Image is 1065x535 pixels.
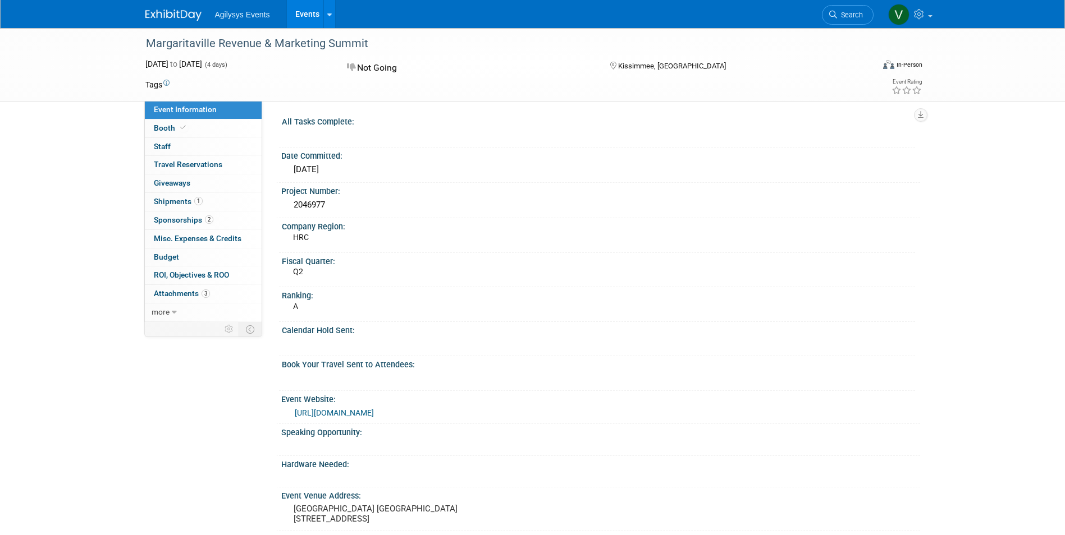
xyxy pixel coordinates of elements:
[215,10,270,19] span: Agilysys Events
[145,303,262,321] a: more
[202,289,210,298] span: 3
[281,183,920,197] div: Project Number:
[281,487,920,501] div: Event Venue Address:
[293,302,298,311] span: A
[154,123,188,132] span: Booth
[154,289,210,298] span: Attachments
[290,161,912,178] div: [DATE]
[892,79,922,85] div: Event Rating
[154,197,203,206] span: Shipments
[205,215,213,224] span: 2
[293,233,309,242] span: HRC
[281,147,920,162] div: Date Committed:
[282,218,915,232] div: Company Region:
[807,58,923,75] div: Event Format
[295,408,374,417] a: [URL][DOMAIN_NAME]
[152,307,170,316] span: more
[145,230,262,248] a: Misc. Expenses & Credits
[888,4,909,25] img: Victoria Telesco
[883,60,894,69] img: Format-Inperson.png
[837,11,863,19] span: Search
[145,266,262,284] a: ROI, Objectives & ROO
[154,270,229,279] span: ROI, Objectives & ROO
[896,61,922,69] div: In-Person
[194,197,203,205] span: 1
[282,253,915,267] div: Fiscal Quarter:
[145,138,262,156] a: Staff
[281,456,920,470] div: Hardware Needed:
[145,79,170,90] td: Tags
[239,322,262,336] td: Toggle Event Tabs
[282,356,915,370] div: Book Your Travel Sent to Attendees:
[204,61,227,68] span: (4 days)
[145,10,202,21] img: ExhibitDay
[618,62,726,70] span: Kissimmee, [GEOGRAPHIC_DATA]
[154,142,171,151] span: Staff
[145,101,262,119] a: Event Information
[145,156,262,174] a: Travel Reservations
[180,124,186,131] i: Booth reservation complete
[154,105,217,114] span: Event Information
[282,287,915,301] div: Ranking:
[145,211,262,229] a: Sponsorships2
[344,58,592,78] div: Not Going
[145,119,262,137] a: Booth
[145,59,202,68] span: [DATE] [DATE]
[282,113,915,127] div: All Tasks Complete:
[154,215,213,224] span: Sponsorships
[282,322,915,336] div: Calendar Hold Sent:
[293,267,303,276] span: Q2
[281,391,920,405] div: Event Website:
[154,160,222,169] span: Travel Reservations
[154,234,241,243] span: Misc. Expenses & Credits
[145,193,262,211] a: Shipments1
[290,196,912,214] div: 2046977
[281,424,920,438] div: Speaking Opportunity:
[145,248,262,266] a: Budget
[142,34,857,54] div: Margaritaville Revenue & Marketing Summit
[220,322,239,336] td: Personalize Event Tab Strip
[145,174,262,192] a: Giveaways
[154,252,179,261] span: Budget
[294,504,535,524] pre: [GEOGRAPHIC_DATA] [GEOGRAPHIC_DATA] [STREET_ADDRESS]
[168,59,179,68] span: to
[145,285,262,303] a: Attachments3
[154,178,190,187] span: Giveaways
[822,5,874,25] a: Search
